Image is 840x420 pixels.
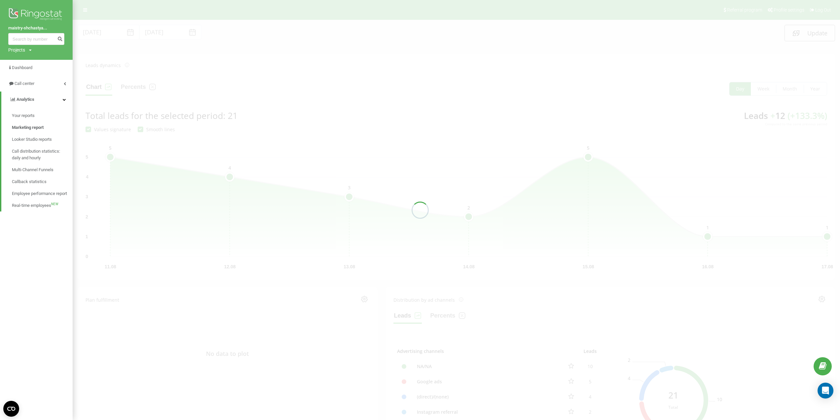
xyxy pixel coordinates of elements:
[15,81,34,86] span: Call center
[12,145,73,164] a: Call distribution statistics: daily and hourly
[12,112,35,119] span: Your reports
[12,136,52,143] span: Looker Studio reports
[12,200,73,211] a: Real-time employeesNEW
[818,383,833,399] div: Open Intercom Messenger
[17,97,34,102] span: Analytics
[12,65,32,70] span: Dashboard
[12,176,73,188] a: Callback statistics
[12,167,53,173] span: Multi-Channel Funnels
[8,25,64,31] a: maistry-shchastya...
[12,124,44,131] span: Marketing report
[12,178,47,185] span: Callback statistics
[12,202,51,209] span: Real-time employees
[12,188,73,200] a: Employee performance report
[1,92,73,107] a: Analytics
[12,190,67,197] span: Employee performance report
[12,110,73,122] a: Your reports
[12,164,73,176] a: Multi-Channel Funnels
[8,33,64,45] input: Search by number
[8,47,25,53] div: Projects
[12,148,69,161] span: Call distribution statistics: daily and hourly
[12,134,73,145] a: Looker Studio reports
[3,401,19,417] button: Open CMP widget
[8,7,64,23] img: Ringostat logo
[12,122,73,134] a: Marketing report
